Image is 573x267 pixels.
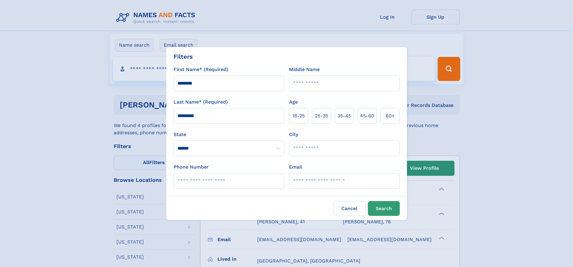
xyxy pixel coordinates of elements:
label: City [289,131,298,138]
label: State [174,131,284,138]
span: 25‑35 [315,112,328,120]
div: Filters [174,52,193,61]
span: 45‑60 [360,112,374,120]
label: First Name* (Required) [174,66,228,73]
label: Last Name* (Required) [174,98,228,106]
label: Cancel [334,201,365,216]
span: 35‑45 [337,112,351,120]
span: 60+ [386,112,395,120]
label: Phone Number [174,163,209,171]
label: Middle Name [289,66,320,73]
label: Age [289,98,298,106]
span: 18‑25 [292,112,305,120]
label: Email [289,163,302,171]
button: Search [368,201,400,216]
